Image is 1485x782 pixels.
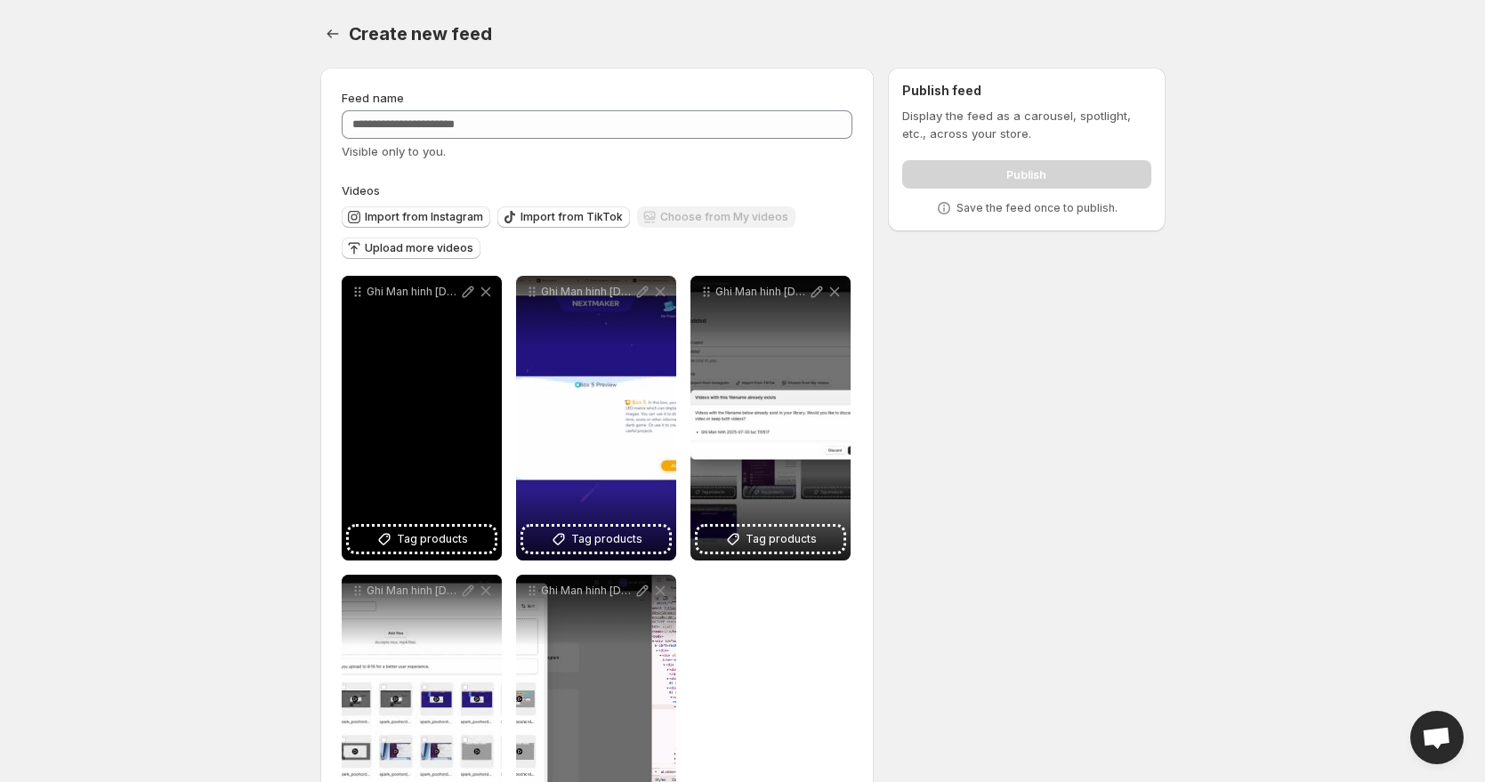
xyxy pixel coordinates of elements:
button: Upload more videos [342,238,480,259]
span: Import from Instagram [365,210,483,224]
p: Display the feed as a carousel, spotlight, etc., across your store. [902,107,1150,142]
p: Ghi Man hinh [DATE] luc 173349 [367,285,459,299]
span: Import from TikTok [521,210,623,224]
button: Tag products [523,527,669,552]
p: Ghi Man hinh [DATE] luc 085916 [715,285,808,299]
span: Videos [342,183,380,198]
span: Feed name [342,91,404,105]
span: Create new feed [349,23,492,44]
div: Ghi Man hinh [DATE] luc 173349Tag products [342,276,502,560]
a: Open chat [1410,711,1464,764]
button: Settings [320,21,345,46]
span: Visible only to you. [342,144,446,158]
span: Tag products [571,530,642,548]
div: Ghi Man hinh [DATE] luc 085916Tag products [690,276,851,560]
button: Import from TikTok [497,206,630,228]
p: Save the feed once to publish. [956,201,1118,215]
button: Tag products [349,527,495,552]
div: Ghi Man hinh [DATE] luc 110517Tag products [516,276,676,560]
p: Ghi Man hinh [DATE] luc 110517 [541,285,634,299]
span: Tag products [746,530,817,548]
span: Upload more videos [365,241,473,255]
span: Tag products [397,530,468,548]
p: Ghi Man hinh [DATE] luc 091846 [367,584,459,598]
p: Ghi Man hinh [DATE] luc 091902 [541,584,634,598]
button: Import from Instagram [342,206,490,228]
h2: Publish feed [902,82,1150,100]
button: Tag products [698,527,843,552]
